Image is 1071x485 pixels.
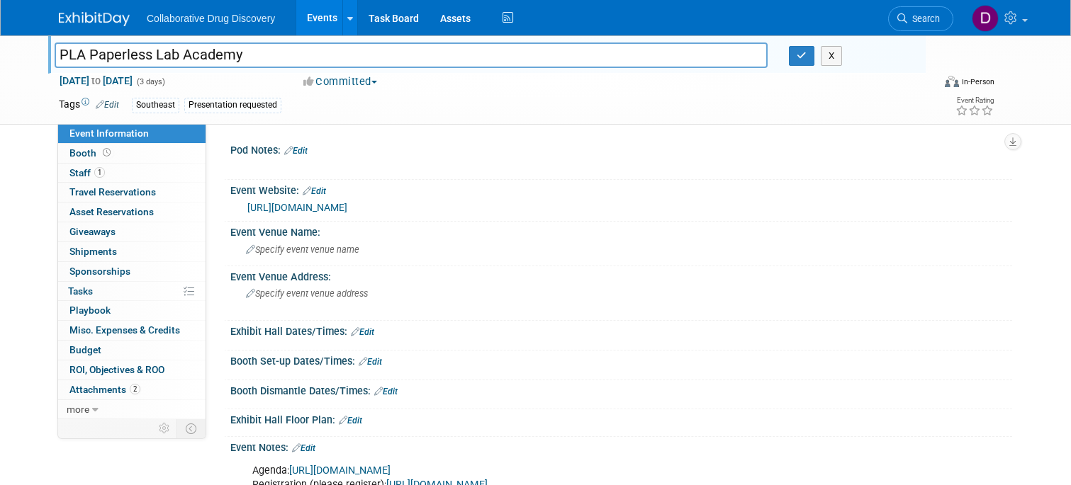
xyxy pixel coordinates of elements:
[69,246,117,257] span: Shipments
[135,77,165,86] span: (3 days)
[230,409,1012,428] div: Exhibit Hall Floor Plan:
[246,244,359,255] span: Specify event venue name
[58,282,206,301] a: Tasks
[58,400,206,419] a: more
[58,341,206,360] a: Budget
[58,262,206,281] a: Sponsorships
[69,167,105,178] span: Staff
[58,321,206,340] a: Misc. Expenses & Credits
[59,12,130,26] img: ExhibitDay
[100,147,113,158] span: Booth not reserved yet
[303,186,326,196] a: Edit
[59,97,119,113] td: Tags
[69,364,164,375] span: ROI, Objectives & ROO
[89,75,103,86] span: to
[945,76,959,87] img: Format-Inperson.png
[374,387,398,396] a: Edit
[58,183,206,202] a: Travel Reservations
[58,242,206,261] a: Shipments
[67,404,89,415] span: more
[230,266,1012,284] div: Event Venue Address:
[298,74,383,89] button: Committed
[246,288,368,299] span: Specify event venue address
[230,437,1012,455] div: Event Notes:
[247,202,347,213] a: [URL][DOMAIN_NAME]
[289,464,391,477] a: [URL][DOMAIN_NAME]
[359,357,382,367] a: Edit
[69,127,149,139] span: Event Information
[94,167,105,178] span: 1
[339,416,362,426] a: Edit
[69,324,180,336] span: Misc. Expenses & Credits
[58,380,206,399] a: Attachments2
[230,139,1012,158] div: Pod Notes:
[230,380,1012,399] div: Booth Dismantle Dates/Times:
[59,74,133,87] span: [DATE] [DATE]
[955,97,994,104] div: Event Rating
[69,226,116,237] span: Giveaways
[69,304,111,316] span: Playbook
[69,266,130,277] span: Sponsorships
[972,5,999,32] img: Daniel Castro
[284,146,308,156] a: Edit
[58,164,206,183] a: Staff1
[147,13,275,24] span: Collaborative Drug Discovery
[69,384,140,395] span: Attachments
[184,98,281,113] div: Presentation requested
[68,285,93,297] span: Tasks
[230,222,1012,239] div: Event Venue Name:
[96,100,119,110] a: Edit
[152,419,177,438] td: Personalize Event Tab Strip
[58,144,206,163] a: Booth
[230,180,1012,198] div: Event Website:
[907,13,940,24] span: Search
[58,222,206,241] a: Giveaways
[177,419,206,438] td: Toggle Event Tabs
[58,301,206,320] a: Playbook
[58,202,206,222] a: Asset Reservations
[69,186,156,198] span: Travel Reservations
[821,46,843,66] button: X
[230,350,1012,369] div: Booth Set-up Dates/Times:
[132,98,179,113] div: Southeast
[69,147,113,159] span: Booth
[961,76,994,87] div: In-Person
[58,124,206,143] a: Event Information
[292,443,315,453] a: Edit
[69,206,154,217] span: Asset Reservations
[130,384,140,394] span: 2
[888,6,953,31] a: Search
[351,327,374,337] a: Edit
[856,74,994,95] div: Event Format
[230,321,1012,339] div: Exhibit Hall Dates/Times:
[69,344,101,355] span: Budget
[58,360,206,380] a: ROI, Objectives & ROO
